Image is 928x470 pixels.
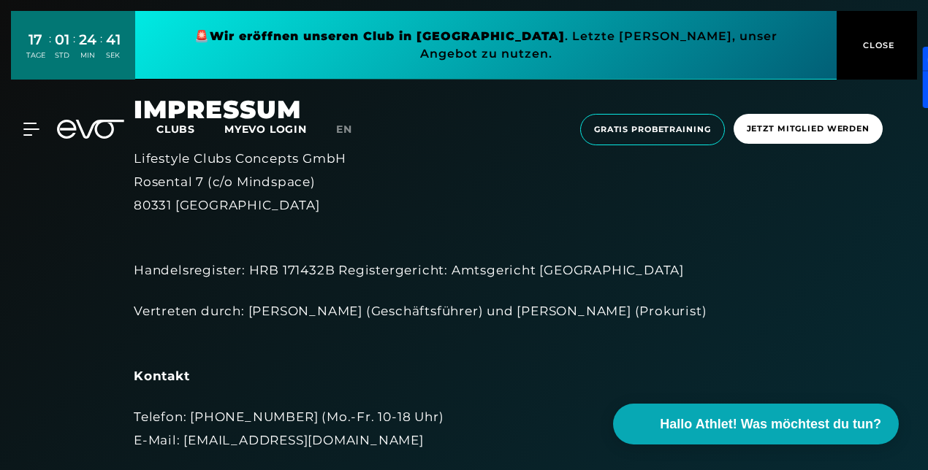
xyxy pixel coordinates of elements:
div: : [100,31,102,69]
div: Lifestyle Clubs Concepts GmbH Rosental 7 (c/o Mindspace) 80331 [GEOGRAPHIC_DATA] [134,147,794,217]
div: : [49,31,51,69]
span: Gratis Probetraining [594,123,711,136]
div: 17 [26,29,45,50]
div: Telefon: [PHONE_NUMBER] (Mo.-Fr. 10-18 Uhr) E-Mail: [EMAIL_ADDRESS][DOMAIN_NAME] [134,405,794,452]
div: : [73,31,75,69]
div: SEK [106,50,121,61]
span: Hallo Athlet! Was möchtest du tun? [660,415,881,434]
div: 41 [106,29,121,50]
div: 24 [79,29,96,50]
a: Jetzt Mitglied werden [729,114,887,145]
span: Clubs [156,123,195,136]
div: Vertreten durch: [PERSON_NAME] (Geschäftsführer) und [PERSON_NAME] (Prokurist) [134,299,794,347]
span: Jetzt Mitglied werden [747,123,870,135]
a: Gratis Probetraining [576,114,729,145]
div: Handelsregister: HRB 171432B Registergericht: Amtsgericht [GEOGRAPHIC_DATA] [134,235,794,282]
span: en [336,123,352,136]
strong: Kontakt [134,369,190,383]
div: MIN [79,50,96,61]
span: CLOSE [859,39,895,52]
button: Hallo Athlet! Was möchtest du tun? [613,404,899,444]
div: STD [55,50,69,61]
a: en [336,121,370,138]
div: TAGE [26,50,45,61]
div: 01 [55,29,69,50]
a: Clubs [156,122,224,136]
a: MYEVO LOGIN [224,123,307,136]
button: CLOSE [837,11,917,80]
